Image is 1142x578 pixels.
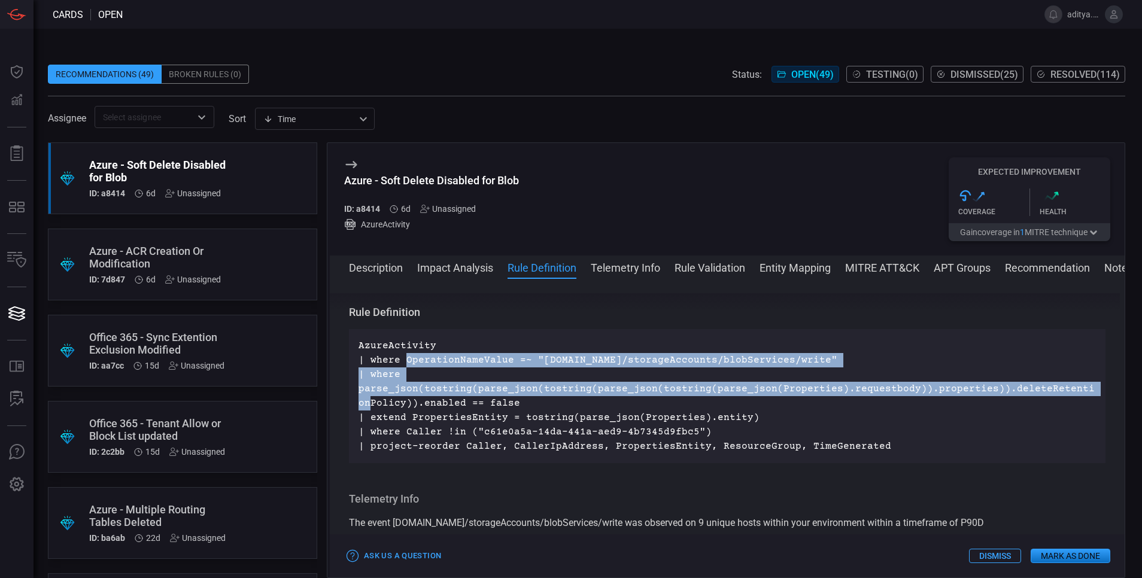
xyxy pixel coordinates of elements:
[931,66,1023,83] button: Dismissed(25)
[89,159,230,184] div: Azure - Soft Delete Disabled for Blob
[89,503,230,528] div: Azure - Multiple Routing Tables Deleted
[89,533,125,543] h5: ID: ba6ab
[1031,66,1125,83] button: Resolved(114)
[791,69,834,80] span: Open ( 49 )
[344,204,380,214] h5: ID: a8414
[169,361,224,370] div: Unassigned
[958,208,1029,216] div: Coverage
[846,66,924,83] button: Testing(0)
[344,174,519,187] div: Azure - Soft Delete Disabled for Blob
[98,109,191,124] input: Select assignee
[401,204,411,214] span: Aug 20, 2025 12:50 PM
[949,223,1110,241] button: Gaincoverage in1MITRE technique
[1005,260,1090,274] button: Recommendation
[591,260,660,274] button: Telemetry Info
[969,549,1021,563] button: Dismiss
[89,245,230,270] div: Azure - ACR Creation Or Modification
[170,533,226,543] div: Unassigned
[934,260,991,274] button: APT Groups
[89,275,125,284] h5: ID: 7d847
[48,65,162,84] div: Recommendations (49)
[772,66,839,83] button: Open(49)
[349,305,1105,320] h3: Rule Definition
[165,275,221,284] div: Unassigned
[145,361,159,370] span: Aug 11, 2025 6:30 PM
[2,385,31,413] button: ALERT ANALYSIS
[89,331,230,356] div: Office 365 - Sync Extention Exclusion Modified
[344,547,444,565] button: Ask Us a Question
[1040,208,1111,216] div: Health
[2,57,31,86] button: Dashboard
[349,517,984,528] span: The event [DOMAIN_NAME]/storageAccounts/blobServices/write was observed on 9 unique hosts within ...
[89,188,125,198] h5: ID: a8414
[89,447,124,457] h5: ID: 2c2bb
[845,260,919,274] button: MITRE ATT&CK
[263,113,356,125] div: Time
[420,204,476,214] div: Unassigned
[2,438,31,467] button: Ask Us A Question
[165,188,221,198] div: Unassigned
[732,69,762,80] span: Status:
[2,246,31,275] button: Inventory
[98,9,123,20] span: open
[169,447,225,457] div: Unassigned
[89,361,124,370] h5: ID: aa7cc
[950,69,1018,80] span: Dismissed ( 25 )
[1031,549,1110,563] button: Mark as Done
[1104,260,1133,274] button: Notes
[2,352,31,381] button: Rule Catalog
[866,69,918,80] span: Testing ( 0 )
[1067,10,1100,19] span: aditya.7.[PERSON_NAME]
[1020,227,1025,237] span: 1
[48,112,86,124] span: Assignee
[146,188,156,198] span: Aug 20, 2025 12:50 PM
[193,109,210,126] button: Open
[146,533,160,543] span: Aug 04, 2025 3:59 PM
[2,193,31,221] button: MITRE - Detection Posture
[417,260,493,274] button: Impact Analysis
[349,492,1105,506] h3: Telemetry Info
[675,260,745,274] button: Rule Validation
[2,86,31,115] button: Detections
[162,65,249,84] div: Broken Rules (0)
[53,9,83,20] span: Cards
[2,299,31,328] button: Cards
[1050,69,1120,80] span: Resolved ( 114 )
[359,339,1096,454] p: AzureActivity | where OperationNameValue =~ "[DOMAIN_NAME]/storageAccounts/blobServices/write" | ...
[344,218,519,230] div: AzureActivity
[949,167,1110,177] h5: Expected Improvement
[508,260,576,274] button: Rule Definition
[349,260,403,274] button: Description
[2,470,31,499] button: Preferences
[2,139,31,168] button: Reports
[760,260,831,274] button: Entity Mapping
[89,417,230,442] div: Office 365 - Tenant Allow or Block List updated
[229,113,246,124] label: sort
[145,447,160,457] span: Aug 11, 2025 6:30 PM
[146,275,156,284] span: Aug 20, 2025 12:50 PM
